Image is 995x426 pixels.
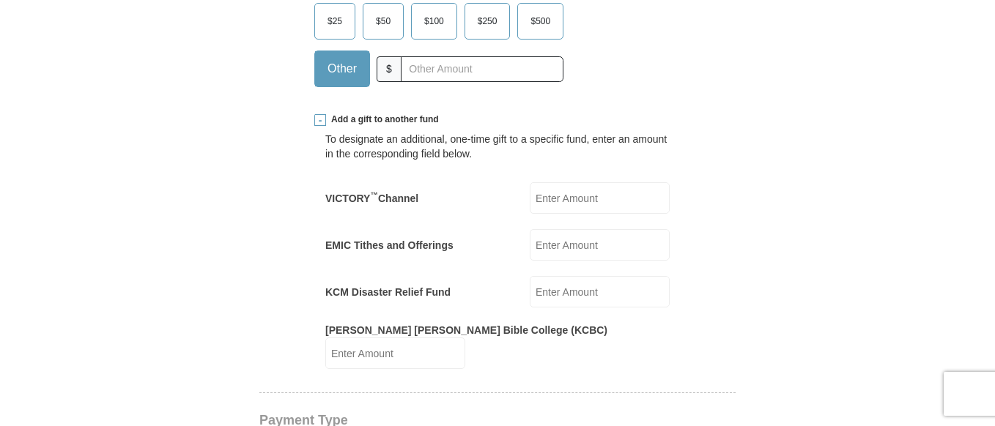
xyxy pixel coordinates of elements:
[530,182,670,214] input: Enter Amount
[530,276,670,307] input: Enter Amount
[401,56,563,82] input: Other Amount
[377,56,402,82] span: $
[320,58,364,80] span: Other
[325,238,454,253] label: EMIC Tithes and Offerings
[320,10,349,32] span: $25
[259,414,736,426] h4: Payment Type
[325,323,607,337] label: [PERSON_NAME] [PERSON_NAME] Bible College (KCBC)
[326,113,439,126] span: Add a gift to another fund
[325,132,670,161] div: To designate an additional, one-time gift to a specific fund, enter an amount in the correspondin...
[417,10,451,32] span: $100
[470,10,505,32] span: $250
[369,10,398,32] span: $50
[523,10,558,32] span: $500
[325,285,451,299] label: KCM Disaster Relief Fund
[325,191,418,206] label: VICTORY Channel
[370,190,378,199] sup: ™
[325,337,465,369] input: Enter Amount
[530,229,670,261] input: Enter Amount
